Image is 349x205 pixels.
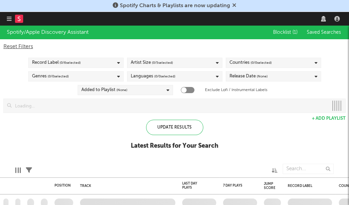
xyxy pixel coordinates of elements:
span: ( 0 / 0 selected) [251,59,272,67]
div: Release Date [229,72,268,80]
div: Jump Score [264,182,275,190]
div: Countries [229,59,272,67]
span: Saved Searches [307,30,342,35]
div: Reset Filters [3,43,346,51]
div: Added to Playlist [81,86,127,94]
div: Edit Columns [15,160,21,180]
div: Languages [131,72,175,80]
div: Filters [26,160,32,180]
span: ( 1 ) [292,30,298,35]
label: Exclude Lofi / Instrumental Labels [205,86,267,94]
input: Search... [283,164,334,174]
div: Spotify/Apple Discovery Assistant [7,28,89,36]
span: ( 0 / 5 selected) [152,59,173,67]
span: (None) [116,86,127,94]
button: Saved Searches [305,30,342,35]
span: Dismiss [232,3,236,9]
div: Genres [32,72,69,80]
span: ( 0 / 0 selected) [48,72,69,80]
div: Track [80,184,172,188]
span: Blocklist [273,30,298,35]
div: Artist Size [131,59,173,67]
div: Record Label [288,184,329,188]
div: Last Day Plays [182,181,206,190]
input: Loading... [12,99,328,113]
div: 7 Day Plays [223,184,247,188]
div: Position [54,184,71,188]
span: (None) [257,72,268,80]
span: Spotify Charts & Playlists are now updating [120,3,230,9]
div: Update Results [146,120,203,135]
div: Record Label [32,59,81,67]
span: ( 0 / 0 selected) [154,72,175,80]
span: ( 0 / 6 selected) [60,59,81,67]
button: + Add Playlist [312,116,346,121]
div: Latest Results for Your Search [131,142,218,150]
